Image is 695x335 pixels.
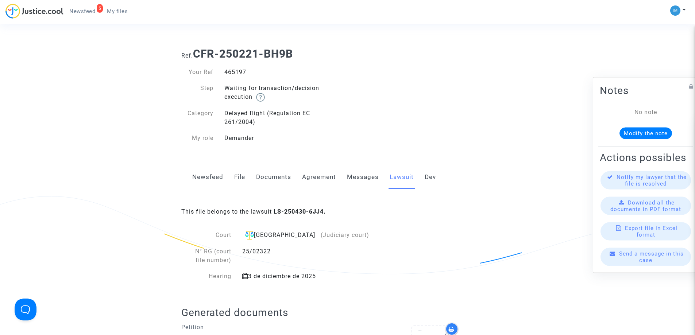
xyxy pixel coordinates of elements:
[625,225,677,238] span: Export file in Excel format
[181,231,237,240] div: Court
[219,68,348,77] div: 465197
[181,52,193,59] span: Ref.
[219,109,348,126] div: Delayed flight (Regulation EC 261/2004)
[101,6,134,17] a: My files
[425,165,436,189] a: Dev
[237,247,385,265] div: 25/02322
[617,174,687,187] span: Notify my lawyer that the file is resolved
[256,93,265,102] img: help.svg
[219,134,348,143] div: Demander
[181,272,237,281] div: Hearing
[274,208,326,215] b: LS-250430-6JJ4.
[176,84,219,102] div: Step
[107,8,128,15] span: My files
[234,165,245,189] a: File
[181,323,342,332] p: Petition
[176,68,219,77] div: Your Ref
[181,306,514,319] h2: Generated documents
[97,4,103,13] div: 5
[219,84,348,102] div: Waiting for transaction/decision execution
[619,127,672,139] button: Modify the note
[256,165,291,189] a: Documents
[192,165,223,189] a: Newsfeed
[193,47,293,60] b: CFR-250221-BH9B
[63,6,101,17] a: 5Newsfeed
[321,231,369,238] span: (Judiciary court)
[670,5,680,16] img: a105443982b9e25553e3eed4c9f672e7
[347,165,379,189] a: Messages
[5,4,63,19] img: jc-logo.svg
[15,299,36,320] iframe: Help Scout Beacon - Open
[176,134,219,143] div: My role
[237,272,385,281] div: 3 de diciembre de 2025
[245,231,254,240] img: icon-faciliter-sm.svg
[181,208,326,215] span: This file belongs to the lawsuit
[176,109,219,126] div: Category
[69,8,95,15] span: Newsfeed
[600,151,692,164] h2: Actions possibles
[610,199,681,212] span: Download all the documents in PDF format
[611,108,681,116] div: No note
[619,250,684,263] span: Send a message in this case
[181,247,237,265] div: N° RG (court file number)
[600,84,692,97] h2: Notes
[390,165,414,189] a: Lawsuit
[302,165,336,189] a: Agreement
[242,231,379,240] div: [GEOGRAPHIC_DATA]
